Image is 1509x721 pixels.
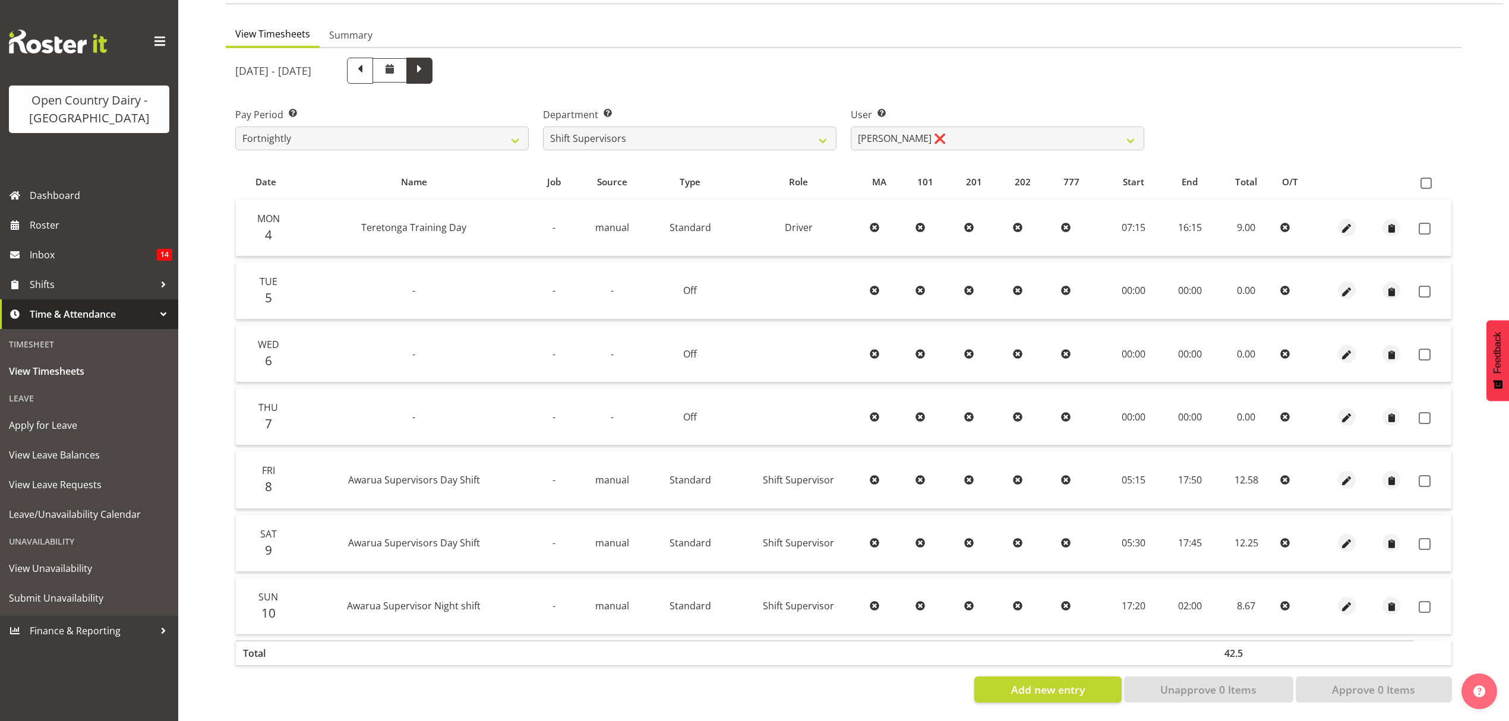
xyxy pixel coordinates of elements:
td: 16:15 [1163,200,1217,257]
span: Awarua Supervisors Day Shift [348,473,480,486]
span: 8 [265,478,272,495]
span: Leave/Unavailability Calendar [9,505,169,523]
span: Shift Supervisor [763,599,834,612]
td: 00:00 [1105,325,1163,382]
span: Dashboard [30,186,172,204]
span: Driver [785,221,813,234]
img: Rosterit website logo [9,30,107,53]
div: Timesheet [3,332,175,356]
span: Teretonga Training Day [361,221,466,234]
span: Date [255,175,276,189]
div: Unavailability [3,529,175,554]
a: Leave/Unavailability Calendar [3,499,175,529]
td: 0.00 [1217,388,1276,445]
span: Type [680,175,700,189]
span: - [412,284,415,297]
span: End [1182,175,1198,189]
td: 0.00 [1217,263,1276,320]
span: View Timesheets [9,362,169,380]
span: Time & Attendance [30,305,154,323]
td: Standard [648,578,732,634]
span: Mon [257,212,280,225]
span: 101 [917,175,933,189]
button: Approve 0 Items [1296,676,1452,703]
span: manual [595,473,629,486]
button: Add new entry [974,676,1121,703]
span: 5 [265,289,272,306]
a: View Leave Requests [3,470,175,499]
a: View Timesheets [3,356,175,386]
span: Submit Unavailability [9,589,169,607]
span: Source [597,175,627,189]
h5: [DATE] - [DATE] [235,64,311,77]
td: 17:45 [1163,515,1217,572]
td: 00:00 [1163,388,1217,445]
span: manual [595,536,629,549]
span: - [553,284,555,297]
span: Total [1235,175,1257,189]
td: 02:00 [1163,578,1217,634]
span: - [553,221,555,234]
span: Job [547,175,561,189]
td: Off [648,325,732,382]
span: Awarua Supervisor Night shift [347,599,481,612]
span: Roster [30,216,172,234]
td: 17:20 [1105,578,1163,634]
span: Finance & Reporting [30,622,154,640]
span: 6 [265,352,272,369]
td: 00:00 [1163,263,1217,320]
td: 00:00 [1163,325,1217,382]
span: Thu [258,401,278,414]
td: Off [648,263,732,320]
span: View Leave Requests [9,476,169,494]
td: Standard [648,451,732,508]
span: 14 [157,249,172,261]
span: - [611,347,614,360]
button: Feedback - Show survey [1486,320,1509,401]
button: Unapprove 0 Items [1124,676,1293,703]
td: 8.67 [1217,578,1276,634]
span: Inbox [30,246,157,264]
td: 0.00 [1217,325,1276,382]
td: Standard [648,515,732,572]
span: Fri [262,464,275,477]
span: View Timesheets [235,27,310,41]
span: Wed [258,338,279,351]
span: Shift Supervisor [763,473,834,486]
span: 7 [265,415,272,432]
td: 00:00 [1105,388,1163,445]
span: Tue [260,275,277,288]
td: 17:50 [1163,451,1217,508]
a: View Unavailability [3,554,175,583]
a: Submit Unavailability [3,583,175,613]
th: 42.5 [1217,640,1276,665]
span: Unapprove 0 Items [1160,682,1257,697]
span: Feedback [1492,332,1503,374]
span: 777 [1063,175,1079,189]
span: Summary [329,28,372,42]
label: Department [543,107,836,122]
span: Approve 0 Items [1332,682,1415,697]
span: - [412,410,415,423]
span: Start [1123,175,1144,189]
a: View Leave Balances [3,440,175,470]
span: Role [789,175,808,189]
span: 202 [1015,175,1031,189]
span: - [553,410,555,423]
span: manual [595,221,629,234]
div: Open Country Dairy - [GEOGRAPHIC_DATA] [21,91,157,127]
td: 12.58 [1217,451,1276,508]
span: - [553,347,555,360]
a: Apply for Leave [3,410,175,440]
span: Sun [258,590,278,603]
span: - [553,473,555,486]
label: User [851,107,1144,122]
td: Off [648,388,732,445]
span: Apply for Leave [9,416,169,434]
td: Standard [648,200,732,257]
span: O/T [1282,175,1298,189]
span: Awarua Supervisors Day Shift [348,536,480,549]
span: 201 [966,175,982,189]
span: - [553,599,555,612]
span: - [553,536,555,549]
